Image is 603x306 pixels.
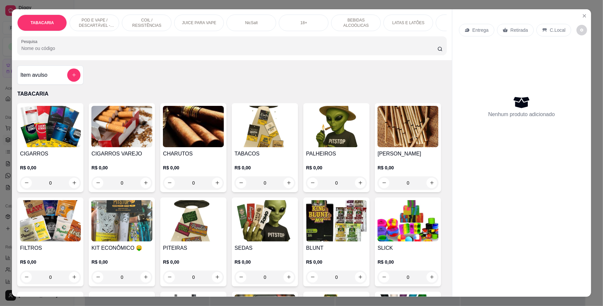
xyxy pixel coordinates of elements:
[91,200,152,241] img: product-image
[163,150,224,158] h4: CHARUTOS
[20,71,47,79] h4: Item avulso
[306,200,367,241] img: product-image
[377,106,438,147] img: product-image
[579,11,590,21] button: Close
[392,20,425,25] p: LATAS E LATÕES
[20,164,81,171] p: R$ 0,00
[511,27,528,33] p: Retirada
[30,20,54,25] p: TABACARIA
[20,150,81,158] h4: CIGARROS
[306,106,367,147] img: product-image
[163,106,224,147] img: product-image
[17,90,446,98] p: TABACARIA
[306,244,367,252] h4: BLUNT
[91,259,152,265] p: R$ 0,00
[550,27,566,33] p: C.Local
[20,244,81,252] h4: FILTROS
[306,150,367,158] h4: PALHEIROS
[300,20,307,25] p: 18+
[163,244,224,252] h4: PITEIRAS
[377,150,438,158] h4: [PERSON_NAME]
[234,259,295,265] p: R$ 0,00
[182,20,217,25] p: JUICE PARA VAPE
[306,259,367,265] p: R$ 0,00
[234,106,295,147] img: product-image
[75,18,114,28] p: POD E VAPE / DESCARTÁVEL - RECARREGAVEL
[67,68,80,82] button: add-separate-item
[234,164,295,171] p: R$ 0,00
[163,164,224,171] p: R$ 0,00
[337,18,375,28] p: BEBIDAS ALCOÓLICAS
[234,200,295,241] img: product-image
[21,39,40,44] label: Pesquisa
[91,244,152,252] h4: KIT ECONÔMICO 🤑
[20,200,81,241] img: product-image
[377,259,438,265] p: R$ 0,00
[488,110,555,118] p: Nenhum produto adicionado
[91,164,152,171] p: R$ 0,00
[377,200,438,241] img: product-image
[377,164,438,171] p: R$ 0,00
[163,200,224,241] img: product-image
[91,106,152,147] img: product-image
[20,106,81,147] img: product-image
[20,259,81,265] p: R$ 0,00
[245,20,258,25] p: NicSalt
[377,244,438,252] h4: SLICK
[127,18,166,28] p: COIL / RESISTÊNCIAS
[234,150,295,158] h4: TABACOS
[163,259,224,265] p: R$ 0,00
[91,150,152,158] h4: CIGARROS VAREJO
[21,45,437,52] input: Pesquisa
[234,244,295,252] h4: SEDAS
[473,27,489,33] p: Entrega
[306,164,367,171] p: R$ 0,00
[577,25,587,35] button: decrease-product-quantity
